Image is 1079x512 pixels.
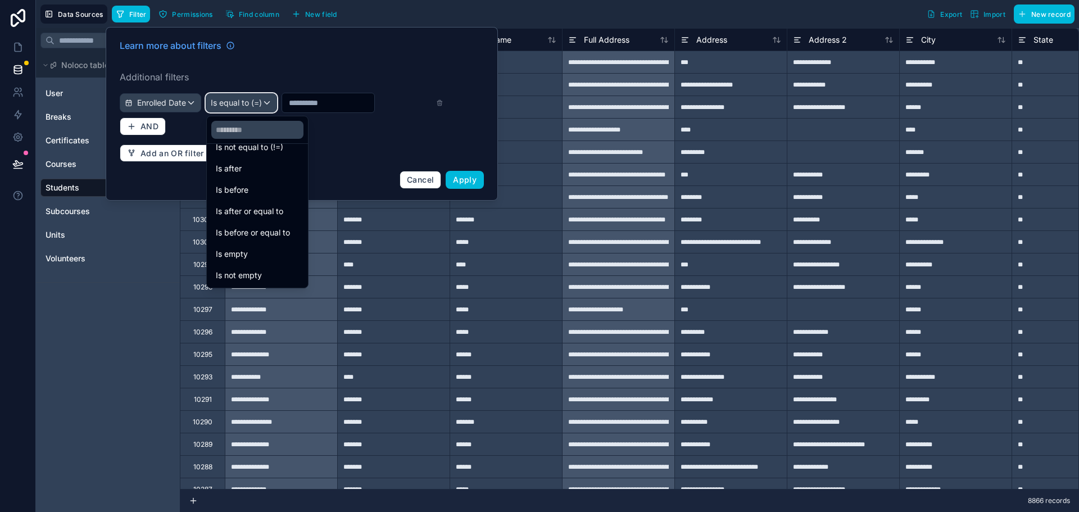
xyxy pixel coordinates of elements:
button: Find column [221,6,283,22]
div: 10297 [193,305,212,314]
span: Units [46,229,65,241]
button: Filter [112,6,151,22]
span: Import [983,10,1005,19]
button: Export [923,4,966,24]
span: City [921,34,936,46]
a: Volunteers [46,253,137,264]
span: Address [696,34,727,46]
div: 10296 [193,328,212,337]
span: Breaks [46,111,71,123]
span: Noloco tables [61,60,114,71]
div: 10300 [193,238,213,247]
a: Permissions [155,6,221,22]
div: 10304 [193,215,213,224]
a: Breaks [46,111,137,123]
span: Address 2 [809,34,847,46]
div: 10290 [193,418,212,427]
a: New record [1009,4,1075,24]
button: New record [1014,4,1075,24]
button: New field [288,6,341,22]
a: Courses [46,158,137,170]
div: 10298 [193,283,212,292]
span: New field [305,10,337,19]
span: Certificates [46,135,89,146]
span: Is after or equal to [216,205,283,218]
button: Import [966,4,1009,24]
a: User [46,88,137,99]
div: 10288 [193,463,212,472]
span: Export [940,10,962,19]
div: 10293 [193,373,212,382]
div: Units [40,226,175,244]
span: New record [1031,10,1071,19]
span: Filter [129,10,147,19]
span: Is empty [216,247,248,261]
span: Subcourses [46,206,90,217]
div: Courses [40,155,175,173]
div: Subcourses [40,202,175,220]
button: Permissions [155,6,216,22]
button: Data Sources [40,4,107,24]
div: 10299 [193,260,212,269]
span: Is after [216,162,242,175]
div: Students [40,179,175,197]
span: Permissions [172,10,212,19]
a: Students [46,182,137,193]
span: State [1033,34,1053,46]
button: Noloco tables [40,57,169,73]
span: Volunteers [46,253,85,264]
div: 10291 [194,395,212,404]
span: 8866 records [1028,496,1070,505]
span: Is before [216,183,248,197]
a: Units [46,229,137,241]
span: Is not empty [216,269,262,282]
div: 10295 [193,350,212,359]
span: Is not equal to (!=) [216,141,283,154]
div: User [40,84,175,102]
div: Breaks [40,108,175,126]
span: Find column [239,10,279,19]
span: Courses [46,158,76,170]
a: Subcourses [46,206,137,217]
span: Students [46,182,79,193]
span: Is before or equal to [216,226,290,239]
div: Volunteers [40,250,175,268]
div: Certificates [40,132,175,149]
span: User [46,88,63,99]
span: Full Address [584,34,629,46]
a: Certificates [46,135,137,146]
div: 10287 [193,485,212,494]
div: 10289 [193,440,212,449]
span: Data Sources [58,10,103,19]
